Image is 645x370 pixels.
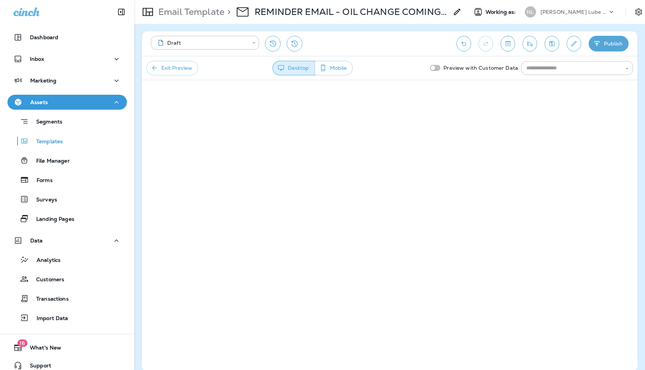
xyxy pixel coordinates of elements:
[486,9,517,15] span: Working as:
[29,138,63,145] p: Templates
[29,119,62,126] p: Segments
[30,99,48,105] p: Assets
[29,177,53,184] p: Forms
[7,113,127,129] button: Segments
[7,233,127,248] button: Data
[545,36,559,51] button: Save
[287,36,302,51] button: View Changelog
[255,6,448,18] p: REMINDER EMAIL - OIL CHANGE COMING DUE 2025
[30,34,58,40] p: Dashboard
[457,36,471,51] button: Undo
[7,95,127,110] button: Assets
[29,296,69,303] p: Transactions
[525,6,536,18] div: NL
[17,339,27,347] span: 16
[156,39,247,47] div: Draft
[7,340,127,355] button: 16What's New
[29,315,68,322] p: Import Data
[29,276,64,283] p: Customers
[7,133,127,149] button: Templates
[7,51,127,66] button: Inbox
[265,36,281,51] button: Restore from previous version
[440,62,521,74] p: Preview with Customer Data
[540,9,608,15] p: [PERSON_NAME] Lube Centers, Inc
[7,172,127,188] button: Forms
[7,310,127,326] button: Import Data
[30,56,44,62] p: Inbox
[111,4,132,19] button: Collapse Sidebar
[224,6,231,18] p: >
[22,345,61,354] span: What's New
[29,197,57,204] p: Surveys
[501,36,515,51] button: Toggle preview
[589,36,629,51] button: Publish
[567,36,581,51] button: Edit details
[315,61,353,75] button: Mobile
[523,36,537,51] button: Send test email
[30,78,56,84] p: Marketing
[146,61,198,75] button: Exit Preview
[7,191,127,207] button: Surveys
[155,6,224,18] p: Email Template
[29,158,70,165] p: File Manager
[7,73,127,88] button: Marketing
[30,238,43,244] p: Data
[624,65,630,72] button: Open
[29,257,60,264] p: Analytics
[7,291,127,306] button: Transactions
[7,211,127,226] button: Landing Pages
[272,61,315,75] button: Desktop
[7,153,127,168] button: File Manager
[7,271,127,287] button: Customers
[29,216,74,223] p: Landing Pages
[7,30,127,45] button: Dashboard
[7,252,127,267] button: Analytics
